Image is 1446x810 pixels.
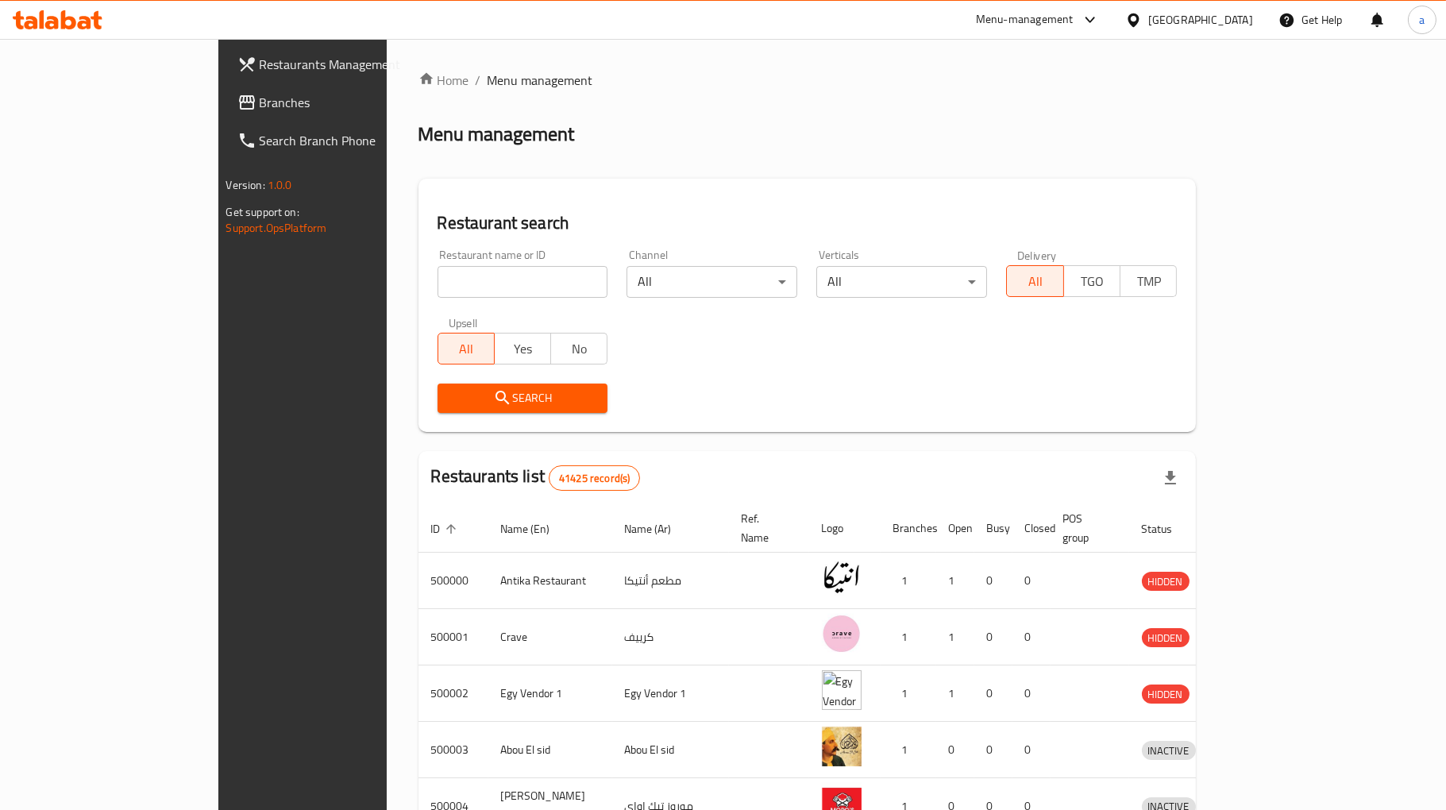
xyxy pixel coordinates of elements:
h2: Restaurant search [438,211,1178,235]
span: Get support on: [226,202,299,222]
div: All [627,266,797,298]
span: TMP [1127,270,1170,293]
div: All [816,266,987,298]
h2: Menu management [418,121,575,147]
a: Branches [225,83,460,121]
td: 1 [881,722,936,778]
label: Delivery [1017,249,1057,260]
td: 0 [974,722,1012,778]
span: Name (En) [501,519,571,538]
td: Egy Vendor 1 [488,665,612,722]
a: Restaurants Management [225,45,460,83]
th: Open [936,504,974,553]
th: Closed [1012,504,1051,553]
td: Antika Restaurant [488,553,612,609]
input: Search for restaurant name or ID.. [438,266,608,298]
span: Status [1142,519,1193,538]
td: 0 [936,722,974,778]
div: [GEOGRAPHIC_DATA] [1148,11,1253,29]
div: INACTIVE [1142,741,1196,760]
span: Name (Ar) [625,519,692,538]
td: Egy Vendor 1 [612,665,729,722]
td: Abou El sid [612,722,729,778]
img: Antika Restaurant [822,557,862,597]
button: No [550,333,607,364]
div: Export file [1151,459,1190,497]
th: Branches [881,504,936,553]
td: Abou El sid [488,722,612,778]
button: All [1006,265,1063,297]
span: Ref. Name [742,509,790,547]
span: HIDDEN [1142,629,1190,647]
td: 0 [1012,553,1051,609]
span: Search Branch Phone [260,131,447,150]
img: Egy Vendor 1 [822,670,862,710]
nav: breadcrumb [418,71,1197,90]
div: Total records count [549,465,640,491]
button: Search [438,384,608,413]
td: 0 [974,609,1012,665]
span: Version: [226,175,265,195]
span: TGO [1070,270,1114,293]
td: 1 [936,665,974,722]
button: TGO [1063,265,1120,297]
td: 0 [974,665,1012,722]
td: كرييف [612,609,729,665]
span: Yes [501,337,545,361]
td: 1 [881,665,936,722]
div: HIDDEN [1142,572,1190,591]
a: Support.OpsPlatform [226,218,327,238]
button: Yes [494,333,551,364]
td: 0 [974,553,1012,609]
span: POS group [1063,509,1110,547]
td: 1 [936,553,974,609]
img: Crave [822,614,862,654]
td: 0 [1012,722,1051,778]
th: Busy [974,504,1012,553]
td: مطعم أنتيكا [612,553,729,609]
span: HIDDEN [1142,573,1190,591]
span: No [557,337,601,361]
td: 0 [1012,609,1051,665]
span: 41425 record(s) [549,471,639,486]
li: / [476,71,481,90]
button: All [438,333,495,364]
span: All [445,337,488,361]
img: Abou El sid [822,727,862,766]
td: 1 [881,553,936,609]
h2: Restaurants list [431,465,641,491]
button: TMP [1120,265,1177,297]
span: INACTIVE [1142,742,1196,760]
td: Crave [488,609,612,665]
span: HIDDEN [1142,685,1190,704]
span: ID [431,519,461,538]
span: a [1419,11,1425,29]
td: 1 [881,609,936,665]
label: Upsell [449,317,478,328]
a: Search Branch Phone [225,121,460,160]
span: All [1013,270,1057,293]
th: Logo [809,504,881,553]
span: Restaurants Management [260,55,447,74]
td: 0 [1012,665,1051,722]
span: Branches [260,93,447,112]
div: Menu-management [976,10,1074,29]
span: Search [450,388,596,408]
span: 1.0.0 [268,175,292,195]
div: HIDDEN [1142,628,1190,647]
span: Menu management [488,71,593,90]
td: 1 [936,609,974,665]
